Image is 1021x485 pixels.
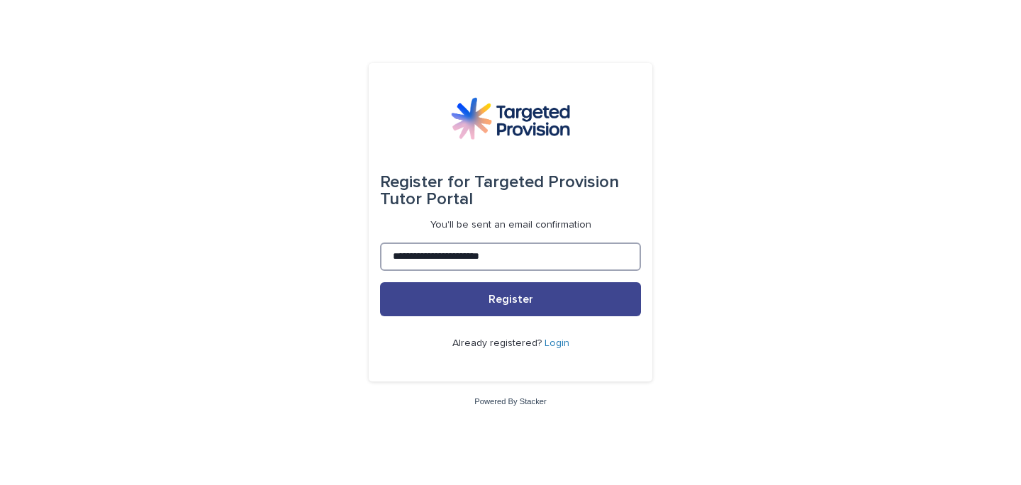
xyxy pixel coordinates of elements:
span: Register for [380,174,470,191]
img: M5nRWzHhSzIhMunXDL62 [451,97,570,140]
span: Register [489,294,533,305]
button: Register [380,282,641,316]
p: You'll be sent an email confirmation [430,219,591,231]
span: Already registered? [452,338,545,348]
a: Login [545,338,569,348]
a: Powered By Stacker [474,397,546,406]
div: Targeted Provision Tutor Portal [380,162,641,219]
